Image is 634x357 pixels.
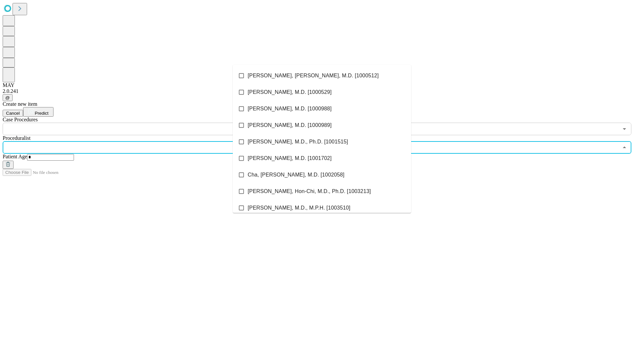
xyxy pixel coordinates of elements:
[248,154,332,162] span: [PERSON_NAME], M.D. [1001702]
[248,204,350,212] span: [PERSON_NAME], M.D., M.P.H. [1003510]
[3,88,631,94] div: 2.0.241
[620,143,629,152] button: Close
[248,171,344,179] span: Cha, [PERSON_NAME], M.D. [1002058]
[3,82,631,88] div: MAY
[248,187,371,195] span: [PERSON_NAME], Hon-Chi, M.D., Ph.D. [1003213]
[3,154,27,159] span: Patient Age
[3,135,30,141] span: Proceduralist
[248,138,348,146] span: [PERSON_NAME], M.D., Ph.D. [1001515]
[6,111,20,116] span: Cancel
[248,105,332,113] span: [PERSON_NAME], M.D. [1000988]
[248,88,332,96] span: [PERSON_NAME], M.D. [1000529]
[3,110,23,117] button: Cancel
[35,111,48,116] span: Predict
[3,117,38,122] span: Scheduled Procedure
[5,95,10,100] span: @
[248,121,332,129] span: [PERSON_NAME], M.D. [1000989]
[248,72,379,80] span: [PERSON_NAME], [PERSON_NAME], M.D. [1000512]
[3,94,13,101] button: @
[3,101,37,107] span: Create new item
[23,107,53,117] button: Predict
[620,124,629,134] button: Open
